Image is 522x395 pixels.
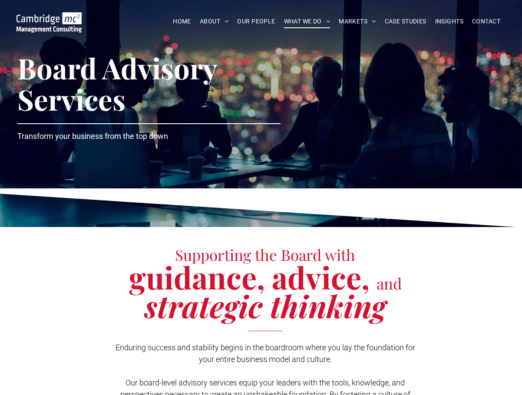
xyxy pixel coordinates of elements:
span: Transform your business from the top down [17,132,168,141]
a: MARKETS [334,15,380,28]
span: strategic thinking [145,285,386,326]
a: OUR PEOPLE [233,15,279,28]
img: Go to Homepage [17,12,82,33]
span: Board Advisory Services [17,49,217,118]
span: Enduring success and stability begins in the boardroom where you lay the foundation for your enti... [116,343,415,364]
a: HOME [168,15,195,28]
span: guidance, advice, [129,257,370,297]
a: ABOUT [195,15,233,28]
a: WHAT WE DO [280,15,335,28]
span: Supporting the Board with [175,244,355,265]
a: CONTACT [468,15,505,28]
span: and [377,273,402,293]
a: INSIGHTS [431,15,468,28]
a: CASE STUDIES [380,15,431,28]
